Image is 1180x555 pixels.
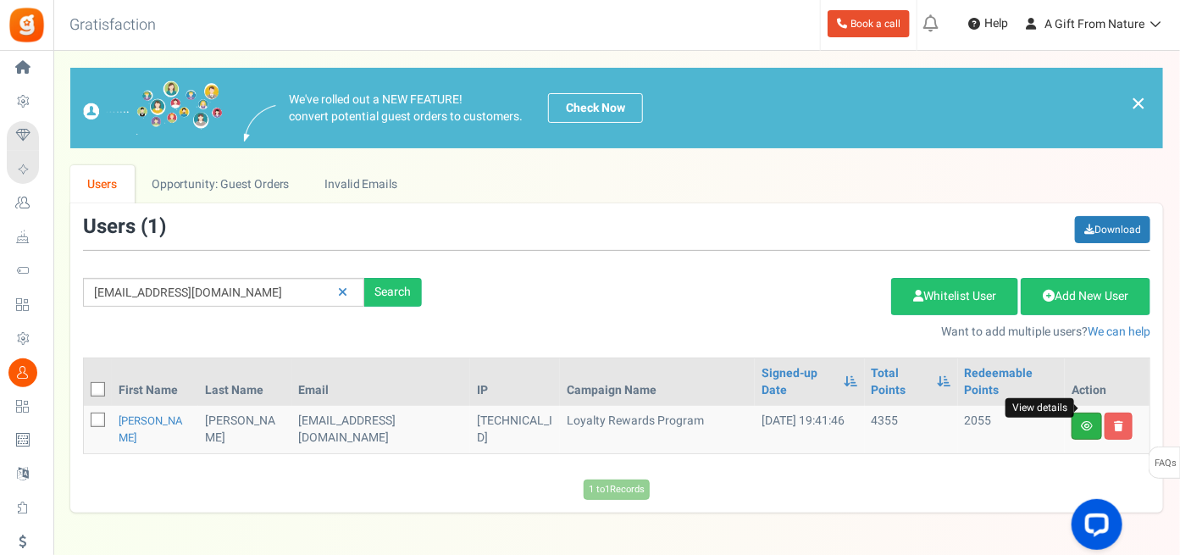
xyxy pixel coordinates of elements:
th: Email [292,358,471,406]
td: [DATE] 19:41:46 [755,406,864,453]
div: Search [364,278,422,307]
a: We can help [1088,323,1150,341]
a: Reset [330,278,356,308]
img: Gratisfaction [8,6,46,44]
i: Delete user [1114,421,1123,431]
td: RETAIL [292,406,471,453]
td: 2055 [958,406,1065,453]
th: Last Name [198,358,292,406]
a: × [1131,93,1146,114]
a: [PERSON_NAME] [119,413,183,446]
td: 4355 [865,406,958,453]
a: Redeemable Points [965,365,1058,399]
a: View details [1072,413,1102,440]
span: FAQs [1154,447,1177,480]
th: Campaign Name [560,358,755,406]
a: Total Points [872,365,929,399]
img: images [244,105,276,142]
a: Whitelist User [891,278,1018,315]
span: 1 [147,212,159,241]
a: Download [1075,216,1150,243]
img: images [83,80,223,136]
td: [PERSON_NAME] [198,406,292,453]
span: Help [980,15,1008,32]
h3: Gratisfaction [51,8,175,42]
a: Book a call [828,10,910,37]
th: IP [470,358,560,406]
p: Want to add multiple users? [447,324,1150,341]
a: Invalid Emails [307,165,415,203]
td: Loyalty Rewards Program [560,406,755,453]
div: View details [1005,398,1074,418]
span: A Gift From Nature [1044,15,1144,33]
a: Check Now [548,93,643,123]
th: Action [1065,358,1150,406]
a: Help [961,10,1015,37]
input: Search by email or name [83,278,364,307]
a: Add New User [1021,278,1150,315]
p: We've rolled out a NEW FEATURE! convert potential guest orders to customers. [289,92,523,125]
a: Users [70,165,135,203]
a: Signed-up Date [762,365,835,399]
a: Opportunity: Guest Orders [135,165,307,203]
h3: Users ( ) [83,216,166,238]
th: First Name [112,358,198,406]
td: [TECHNICAL_ID] [470,406,560,453]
